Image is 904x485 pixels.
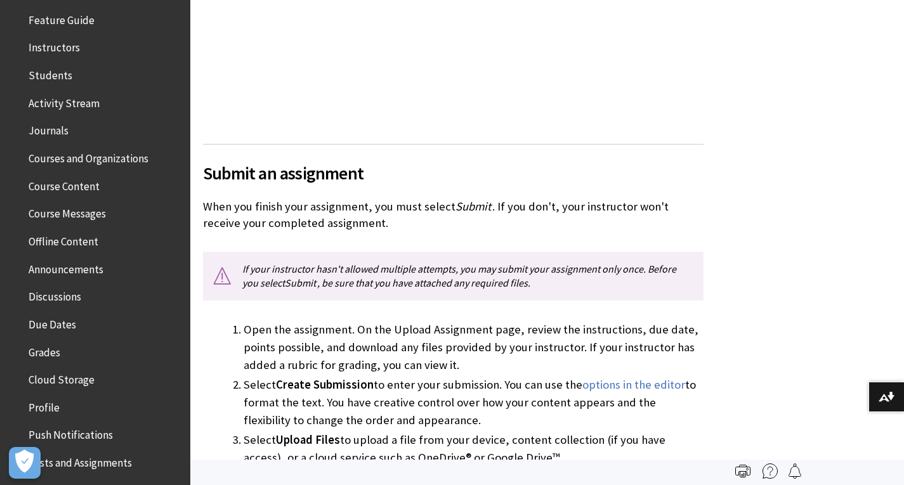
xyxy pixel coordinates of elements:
span: Discussions [29,286,81,303]
span: Announcements [29,259,103,276]
span: Submit [285,276,316,289]
span: Activity Stream [29,93,100,110]
p: If your instructor hasn't allowed multiple attempts, you may submit your assignment only once. Be... [203,252,704,301]
span: Courses and Organizations [29,148,148,165]
img: More help [763,463,778,479]
img: Follow this page [787,463,802,479]
li: Select to enter your submission. You can use the to format the text. You have creative control ov... [244,376,704,429]
span: Feature Guide [29,10,95,27]
span: Journals [29,120,69,138]
li: Select to upload a file from your device, content collection (if you have access), or a cloud ser... [244,431,704,467]
span: Push Notifications [29,425,113,442]
p: When you finish your assignment, you must select . If you don't, your instructor won't receive yo... [203,198,704,231]
span: Grades [29,342,60,359]
img: Print [735,463,750,479]
span: Cloud Storage [29,369,95,386]
button: Open Preferences [9,447,41,479]
span: Submit an assignment [203,160,704,186]
span: Create Submission [276,377,374,392]
span: Profile [29,397,60,414]
span: Upload Files [276,432,340,447]
span: Due Dates [29,314,76,331]
span: Submit [455,199,491,214]
span: Tests and Assignments [29,452,132,469]
span: Instructors [29,37,80,55]
span: Students [29,65,72,82]
span: Course Messages [29,204,106,221]
li: Open the assignment. On the Upload Assignment page, review the instructions, due date, points pos... [244,321,704,374]
span: Offline Content [29,231,98,248]
span: Course Content [29,176,100,193]
a: options in the editor [582,377,685,392]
